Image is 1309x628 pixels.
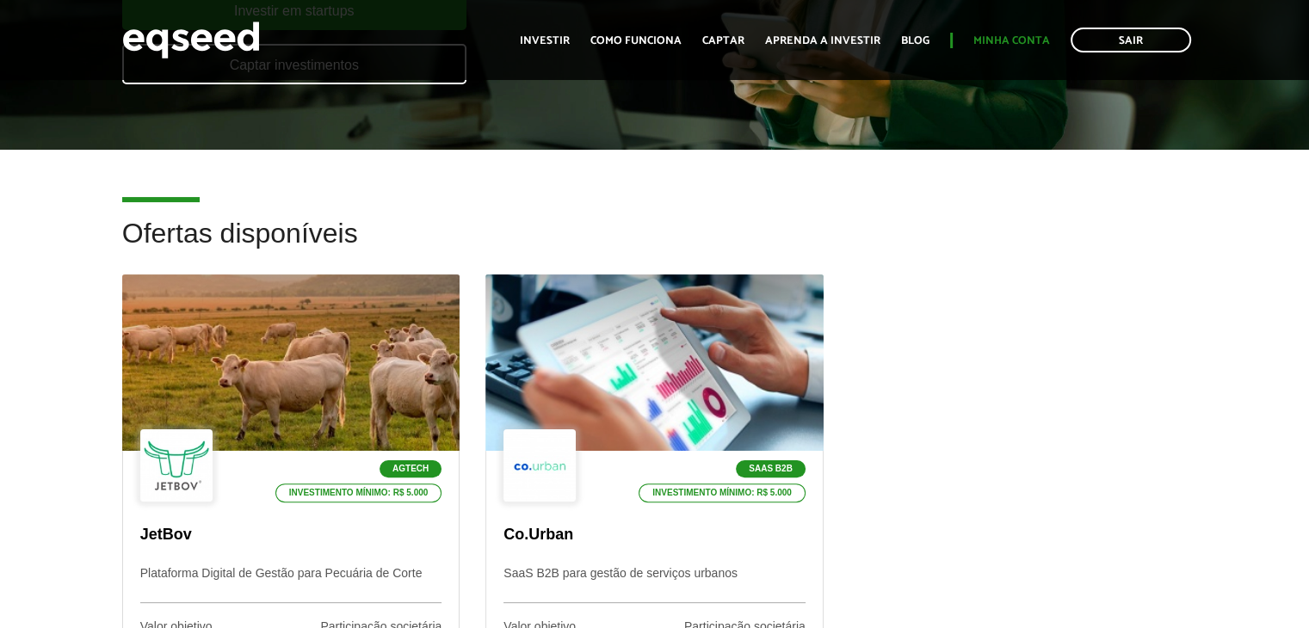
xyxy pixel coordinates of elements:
a: Minha conta [973,35,1050,46]
h2: Ofertas disponíveis [122,219,1188,274]
a: Investir [520,35,570,46]
a: Captar [702,35,744,46]
p: SaaS B2B para gestão de serviços urbanos [503,566,806,603]
a: Sair [1071,28,1191,52]
p: Plataforma Digital de Gestão para Pecuária de Corte [140,566,442,603]
a: Aprenda a investir [765,35,880,46]
p: Investimento mínimo: R$ 5.000 [275,483,442,502]
p: JetBov [140,526,442,545]
p: Co.Urban [503,526,806,545]
p: SaaS B2B [736,460,806,477]
a: Como funciona [590,35,682,46]
img: EqSeed [122,17,260,63]
p: Investimento mínimo: R$ 5.000 [639,483,806,502]
p: Agtech [380,460,441,477]
a: Blog [901,35,929,46]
